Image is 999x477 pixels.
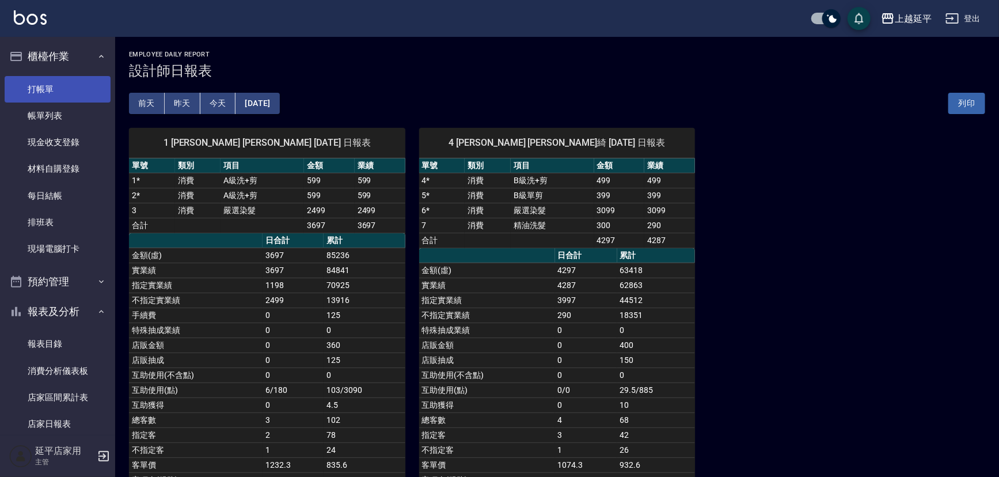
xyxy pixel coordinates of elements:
th: 單號 [129,158,175,173]
td: 599 [355,188,405,203]
td: 消費 [175,173,221,188]
td: 店販金額 [129,338,263,353]
td: 實業績 [419,278,555,293]
td: 不指定客 [419,442,555,457]
td: 26 [617,442,696,457]
td: 62863 [617,278,696,293]
td: 10 [617,397,696,412]
a: 店家日報表 [5,411,111,437]
td: 0 [324,323,405,338]
button: 今天 [200,93,236,114]
td: 6/180 [263,383,324,397]
td: 手續費 [129,308,263,323]
td: 125 [324,308,405,323]
span: 1 [PERSON_NAME] [PERSON_NAME] [DATE] 日報表 [143,137,392,149]
h3: 設計師日報表 [129,63,985,79]
td: 24 [324,442,405,457]
th: 項目 [511,158,594,173]
td: 1 [555,442,617,457]
td: 1232.3 [263,457,324,472]
td: 599 [355,173,405,188]
td: 4297 [594,233,645,248]
a: 店家區間累計表 [5,384,111,411]
td: 不指定實業績 [129,293,263,308]
td: 103/3090 [324,383,405,397]
td: 13916 [324,293,405,308]
td: 932.6 [617,457,696,472]
a: 現場電腦打卡 [5,236,111,262]
td: 消費 [175,188,221,203]
a: 報表目錄 [5,331,111,357]
td: 4297 [555,263,617,278]
th: 業績 [355,158,405,173]
td: 互助使用(不含點) [419,368,555,383]
td: 0 [555,338,617,353]
a: 7 [422,221,427,230]
th: 類別 [175,158,221,173]
td: 499 [594,173,645,188]
td: 290 [555,308,617,323]
td: 互助使用(點) [129,383,263,397]
td: 消費 [465,188,511,203]
td: 指定實業績 [419,293,555,308]
a: 帳單列表 [5,103,111,129]
table: a dense table [129,158,405,233]
a: 材料自購登錄 [5,156,111,182]
td: 78 [324,427,405,442]
td: 1 [263,442,324,457]
td: 360 [324,338,405,353]
td: 3697 [263,263,324,278]
td: 店販抽成 [419,353,555,368]
td: 85236 [324,248,405,263]
td: 44512 [617,293,696,308]
td: 3099 [644,203,695,218]
td: 2499 [263,293,324,308]
td: 3697 [263,248,324,263]
button: 列印 [948,93,985,114]
td: 2 [263,427,324,442]
td: A級洗+剪 [221,173,304,188]
td: 2499 [304,203,355,218]
td: 0 [263,368,324,383]
td: 0 [263,308,324,323]
a: 打帳單 [5,76,111,103]
td: 店販抽成 [129,353,263,368]
td: 599 [304,188,355,203]
td: 3697 [304,218,355,233]
h5: 延平店家用 [35,445,94,457]
button: 櫃檯作業 [5,41,111,71]
td: 客單價 [419,457,555,472]
td: 總客數 [419,412,555,427]
div: 上越延平 [895,12,932,26]
td: 特殊抽成業績 [419,323,555,338]
button: 預約管理 [5,267,111,297]
td: 4287 [555,278,617,293]
a: 消費分析儀表板 [5,358,111,384]
td: 客單價 [129,457,263,472]
td: 互助獲得 [419,397,555,412]
th: 日合計 [263,233,324,248]
td: 3099 [594,203,645,218]
td: 400 [617,338,696,353]
td: 合計 [419,233,465,248]
td: 互助獲得 [129,397,263,412]
td: 0 [617,368,696,383]
td: 42 [617,427,696,442]
td: 金額(虛) [129,248,263,263]
th: 日合計 [555,248,617,263]
td: 2499 [355,203,405,218]
th: 項目 [221,158,304,173]
button: 登出 [941,8,985,29]
td: 150 [617,353,696,368]
td: B級單剪 [511,188,594,203]
button: 報表及分析 [5,297,111,327]
td: A級洗+剪 [221,188,304,203]
td: 4.5 [324,397,405,412]
p: 主管 [35,457,94,467]
td: 金額(虛) [419,263,555,278]
td: 300 [594,218,645,233]
td: 實業績 [129,263,263,278]
table: a dense table [419,158,696,248]
button: 上越延平 [876,7,936,31]
td: 70925 [324,278,405,293]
